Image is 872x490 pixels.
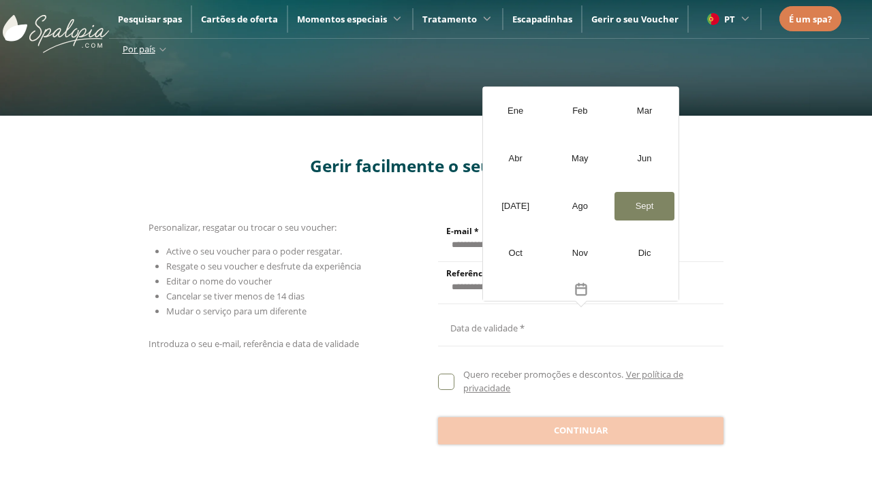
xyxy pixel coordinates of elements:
span: É um spa? [789,13,832,25]
span: Por país [123,43,155,55]
span: Gerir facilmente o seu voucher [310,154,563,177]
a: Ver política de privacidade [463,368,683,394]
div: Ago [550,192,610,220]
a: Cartões de oferta [201,13,278,25]
a: Gerir o seu Voucher [591,13,679,25]
div: May [550,144,610,173]
span: Active o seu voucher para o poder resgatar. [166,245,342,257]
button: Toggle overlay [483,277,679,301]
button: Continuar [438,417,723,444]
span: Quero receber promoções e descontos. [463,368,623,380]
span: Resgate o seu voucher e desfrute da experiência [166,260,361,272]
div: [DATE] [485,192,546,220]
div: Feb [550,97,610,125]
span: Introduza o seu e-mail, referência e data de validade [149,338,359,350]
img: ImgLogoSpalopia.BvClDcEz.svg [3,1,109,53]
span: Personalizar, resgatar ou trocar o seu voucher: [149,221,337,233]
a: Escapadinhas [512,13,572,25]
div: Mar [614,97,675,125]
div: Jun [614,144,675,173]
div: Nov [550,239,610,267]
span: Continuar [554,424,608,438]
a: Pesquisar spas [118,13,182,25]
div: Abr [485,144,546,173]
div: Oct [485,239,546,267]
span: Editar o nome do voucher [166,275,272,287]
div: Ene [485,97,546,125]
span: Cancelar se tiver menos de 14 dias [166,290,305,302]
a: É um spa? [789,12,832,27]
div: Sept [614,192,675,220]
div: Dic [614,239,675,267]
span: Mudar o serviço para um diferente [166,305,307,317]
